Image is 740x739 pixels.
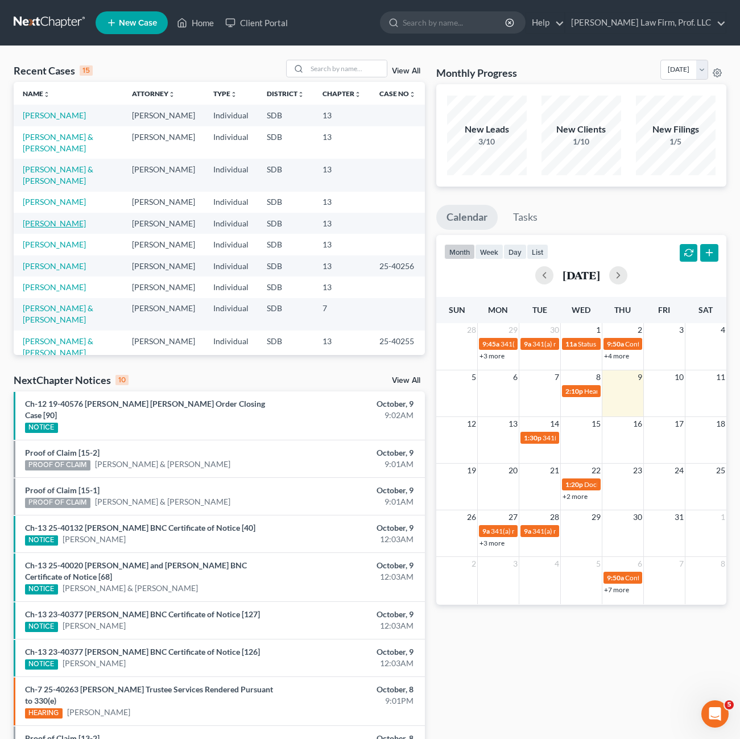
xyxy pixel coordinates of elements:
[715,464,726,477] span: 25
[25,708,63,719] div: HEARING
[526,13,564,33] a: Help
[447,136,527,147] div: 3/10
[23,336,93,357] a: [PERSON_NAME] & [PERSON_NAME]
[507,323,519,337] span: 29
[370,331,425,363] td: 25-40255
[636,323,643,337] span: 2
[291,522,413,534] div: October, 9
[291,447,413,459] div: October, 9
[512,557,519,571] span: 3
[313,276,370,298] td: 13
[403,12,507,33] input: Search by name...
[595,370,602,384] span: 8
[470,370,477,384] span: 5
[565,340,577,348] span: 11a
[25,560,247,581] a: Ch-13 25-40020 [PERSON_NAME] and [PERSON_NAME] BNC Certificate of Notice [68]
[701,700,729,728] iframe: Intercom live chat
[549,464,560,477] span: 21
[553,370,560,384] span: 7
[25,448,100,457] a: Proof of Claim [15-2]
[23,261,86,271] a: [PERSON_NAME]
[291,571,413,583] div: 12:03AM
[590,510,602,524] span: 29
[43,91,50,98] i: unfold_more
[119,19,157,27] span: New Case
[563,269,600,281] h2: [DATE]
[436,205,498,230] a: Calendar
[14,373,129,387] div: NextChapter Notices
[614,305,631,315] span: Thu
[23,303,93,324] a: [PERSON_NAME] & [PERSON_NAME]
[291,658,413,669] div: 12:03AM
[632,510,643,524] span: 30
[25,498,90,508] div: PROOF OF CLAIM
[23,240,86,249] a: [PERSON_NAME]
[115,375,129,385] div: 10
[204,126,258,159] td: Individual
[258,213,313,234] td: SDB
[25,423,58,433] div: NOTICE
[565,387,583,395] span: 2:10p
[291,398,413,410] div: October, 9
[379,89,416,98] a: Case Nounfold_more
[123,331,204,363] td: [PERSON_NAME]
[632,464,643,477] span: 23
[25,535,58,546] div: NOTICE
[578,340,727,348] span: Status Conference for [PERSON_NAME] Sons, Inc.
[204,276,258,298] td: Individual
[204,213,258,234] td: Individual
[595,323,602,337] span: 1
[313,234,370,255] td: 13
[25,399,265,420] a: Ch-12 19-40576 [PERSON_NAME] [PERSON_NAME] Order Closing Case [90]
[436,66,517,80] h3: Monthly Progress
[549,510,560,524] span: 28
[673,370,685,384] span: 10
[291,485,413,496] div: October, 9
[307,60,387,77] input: Search by name...
[123,105,204,126] td: [PERSON_NAME]
[25,684,273,705] a: Ch-7 25-40263 [PERSON_NAME] Trustee Services Rendered Pursuant to 330(e)
[491,527,601,535] span: 341(a) meeting for [PERSON_NAME]
[565,13,726,33] a: [PERSON_NAME] Law Firm, Prof. LLC
[607,340,624,348] span: 9:50a
[532,340,642,348] span: 341(a) meeting for [PERSON_NAME]
[25,584,58,594] div: NOTICE
[25,609,260,619] a: Ch-13 23-40377 [PERSON_NAME] BNC Certificate of Notice [127]
[475,244,503,259] button: week
[123,255,204,276] td: [PERSON_NAME]
[313,255,370,276] td: 13
[123,234,204,255] td: [PERSON_NAME]
[313,213,370,234] td: 13
[25,659,58,670] div: NOTICE
[291,620,413,631] div: 12:03AM
[258,276,313,298] td: SDB
[572,305,590,315] span: Wed
[470,557,477,571] span: 2
[123,192,204,213] td: [PERSON_NAME]
[291,560,413,571] div: October, 9
[63,534,126,545] a: [PERSON_NAME]
[524,434,541,442] span: 1:30p
[171,13,220,33] a: Home
[507,464,519,477] span: 20
[636,136,716,147] div: 1/5
[449,305,465,315] span: Sun
[313,192,370,213] td: 13
[607,573,624,582] span: 9:50a
[636,370,643,384] span: 9
[258,192,313,213] td: SDB
[204,331,258,363] td: Individual
[501,340,671,348] span: 341(a) meeting for [PERSON_NAME] & [PERSON_NAME]
[658,305,670,315] span: Fri
[168,91,175,98] i: unfold_more
[204,234,258,255] td: Individual
[230,91,237,98] i: unfold_more
[258,255,313,276] td: SDB
[95,459,230,470] a: [PERSON_NAME] & [PERSON_NAME]
[503,205,548,230] a: Tasks
[25,622,58,632] div: NOTICE
[267,89,304,98] a: Districtunfold_more
[604,585,629,594] a: +7 more
[291,695,413,707] div: 9:01PM
[291,684,413,695] div: October, 8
